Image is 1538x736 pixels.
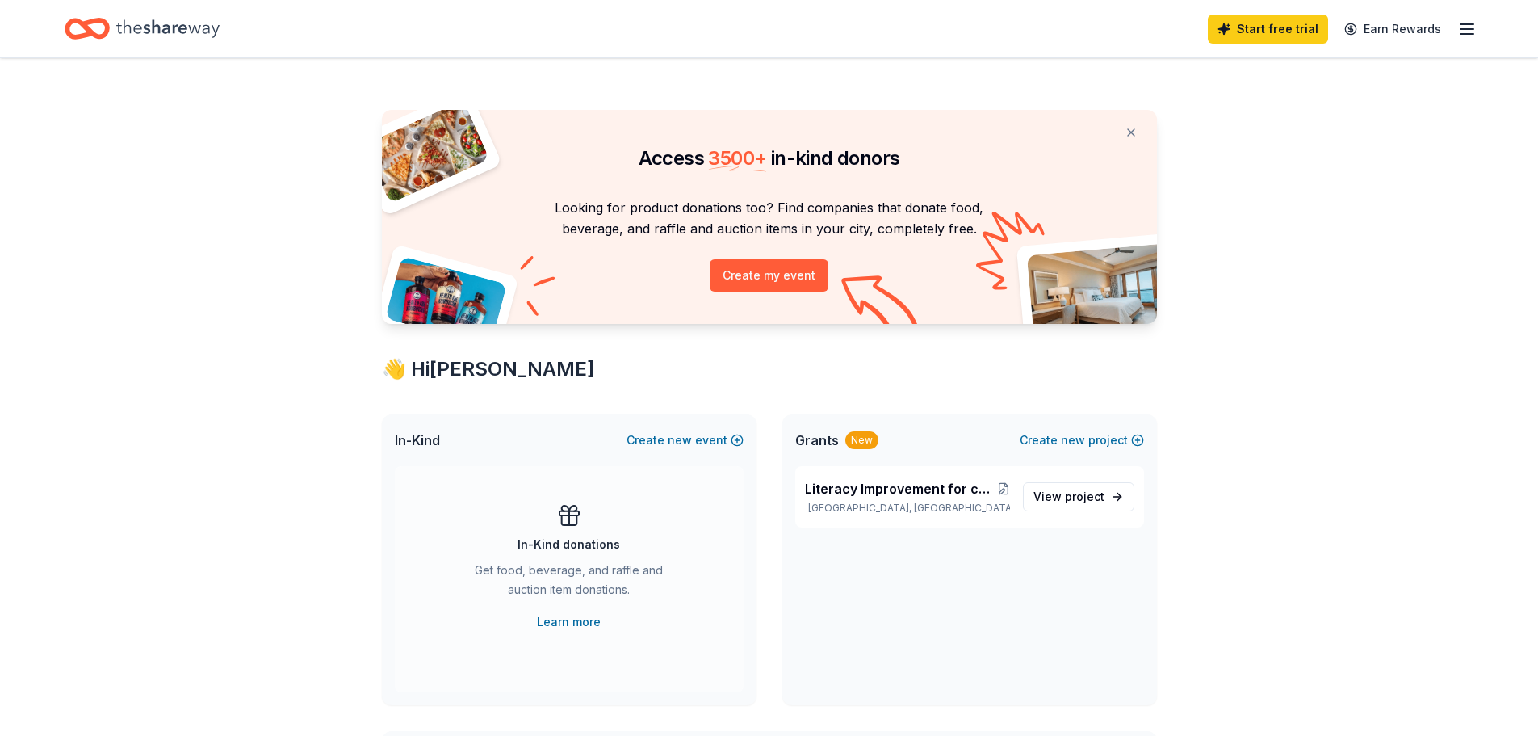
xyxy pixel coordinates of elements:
span: new [668,431,692,450]
button: Create my event [710,259,828,292]
img: Pizza [363,100,489,204]
button: Createnewevent [627,431,744,450]
span: project [1065,490,1104,503]
a: Start free trial [1208,15,1328,44]
span: View [1033,487,1104,507]
a: Home [65,10,220,48]
p: [GEOGRAPHIC_DATA], [GEOGRAPHIC_DATA] [805,502,1010,515]
button: Createnewproject [1020,431,1144,450]
div: In-Kind donations [518,535,620,554]
span: Access in-kind donors [639,146,900,170]
a: Learn more [537,612,601,632]
a: Earn Rewards [1335,15,1451,44]
span: In-Kind [395,431,440,450]
span: Literacy Improvement for children in [GEOGRAPHIC_DATA] [GEOGRAPHIC_DATA] region [805,479,997,498]
p: Looking for product donations too? Find companies that donate food, beverage, and raffle and auct... [401,197,1138,240]
div: Get food, beverage, and raffle and auction item donations. [459,561,679,606]
span: Grants [795,431,839,450]
div: New [845,431,878,449]
img: Curvy arrow [841,275,922,336]
a: View project [1023,482,1134,511]
span: 3500 + [708,146,766,170]
span: new [1061,431,1085,450]
div: 👋 Hi [PERSON_NAME] [382,356,1157,382]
